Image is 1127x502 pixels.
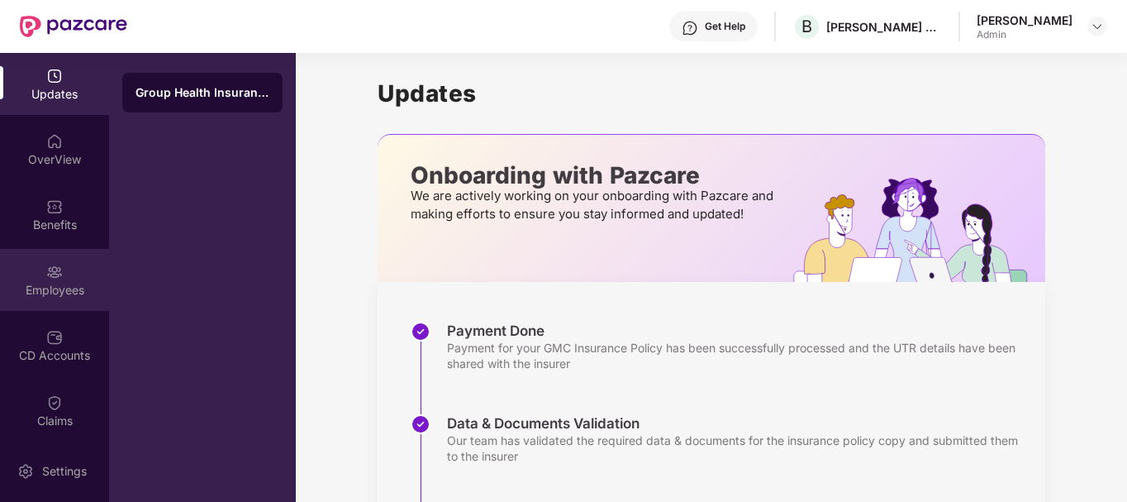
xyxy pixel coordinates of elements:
[447,322,1029,340] div: Payment Done
[20,16,127,37] img: New Pazcare Logo
[447,433,1029,464] div: Our team has validated the required data & documents for the insurance policy copy and submitted ...
[136,84,269,101] div: Group Health Insurance
[977,28,1072,41] div: Admin
[411,187,778,223] p: We are actively working on your onboarding with Pazcare and making efforts to ensure you stay inf...
[46,264,63,280] img: svg+xml;base64,PHN2ZyBpZD0iRW1wbG95ZWVzIiB4bWxucz0iaHR0cDovL3d3dy53My5vcmcvMjAwMC9zdmciIHdpZHRoPS...
[793,178,1045,282] img: hrOnboarding
[46,198,63,215] img: svg+xml;base64,PHN2ZyBpZD0iQmVuZWZpdHMiIHhtbG5zPSJodHRwOi8vd3d3LnczLm9yZy8yMDAwL3N2ZyIgd2lkdGg9Ij...
[37,463,92,480] div: Settings
[801,17,812,36] span: B
[46,329,63,346] img: svg+xml;base64,PHN2ZyBpZD0iQ0RfQWNjb3VudHMiIGRhdGEtbmFtZT0iQ0QgQWNjb3VudHMiIHhtbG5zPSJodHRwOi8vd3...
[378,79,1045,108] h1: Updates
[682,20,698,36] img: svg+xml;base64,PHN2ZyBpZD0iSGVscC0zMngzMiIgeG1sbnM9Imh0dHA6Ly93d3cudzMub3JnLzIwMDAvc3ZnIiB3aWR0aD...
[977,12,1072,28] div: [PERSON_NAME]
[447,414,1029,433] div: Data & Documents Validation
[705,20,745,33] div: Get Help
[411,414,430,434] img: svg+xml;base64,PHN2ZyBpZD0iU3RlcC1Eb25lLTMyeDMyIiB4bWxucz0iaHR0cDovL3d3dy53My5vcmcvMjAwMC9zdmciIH...
[447,340,1029,371] div: Payment for your GMC Insurance Policy has been successfully processed and the UTR details have be...
[46,394,63,411] img: svg+xml;base64,PHN2ZyBpZD0iQ2xhaW0iIHhtbG5zPSJodHRwOi8vd3d3LnczLm9yZy8yMDAwL3N2ZyIgd2lkdGg9IjIwIi...
[17,463,34,480] img: svg+xml;base64,PHN2ZyBpZD0iU2V0dGluZy0yMHgyMCIgeG1sbnM9Imh0dHA6Ly93d3cudzMub3JnLzIwMDAvc3ZnIiB3aW...
[46,133,63,150] img: svg+xml;base64,PHN2ZyBpZD0iSG9tZSIgeG1sbnM9Imh0dHA6Ly93d3cudzMub3JnLzIwMDAvc3ZnIiB3aWR0aD0iMjAiIG...
[411,322,430,342] img: svg+xml;base64,PHN2ZyBpZD0iU3RlcC1Eb25lLTMyeDMyIiB4bWxucz0iaHR0cDovL3d3dy53My5vcmcvMjAwMC9zdmciIH...
[411,168,778,183] p: Onboarding with Pazcare
[1091,20,1104,33] img: svg+xml;base64,PHN2ZyBpZD0iRHJvcGRvd24tMzJ4MzIiIHhtbG5zPSJodHRwOi8vd3d3LnczLm9yZy8yMDAwL3N2ZyIgd2...
[46,68,63,84] img: svg+xml;base64,PHN2ZyBpZD0iVXBkYXRlZCIgeG1sbnM9Imh0dHA6Ly93d3cudzMub3JnLzIwMDAvc3ZnIiB3aWR0aD0iMj...
[826,19,942,35] div: [PERSON_NAME] Hair Dressing Pvt Ltd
